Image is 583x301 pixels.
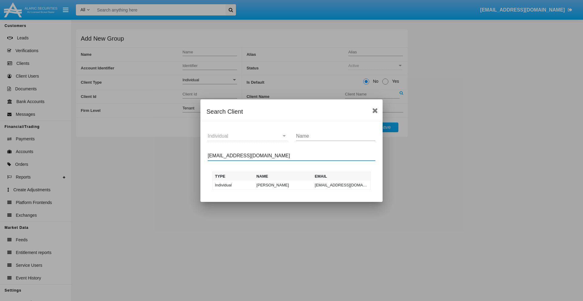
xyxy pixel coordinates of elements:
td: [PERSON_NAME] [254,181,312,190]
th: Email [312,172,371,181]
div: Search Client [206,107,377,116]
th: Type [213,172,254,181]
td: Individual [213,181,254,190]
th: Name [254,172,312,181]
span: Individual [208,133,228,139]
td: [EMAIL_ADDRESS][DOMAIN_NAME] [312,181,371,190]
